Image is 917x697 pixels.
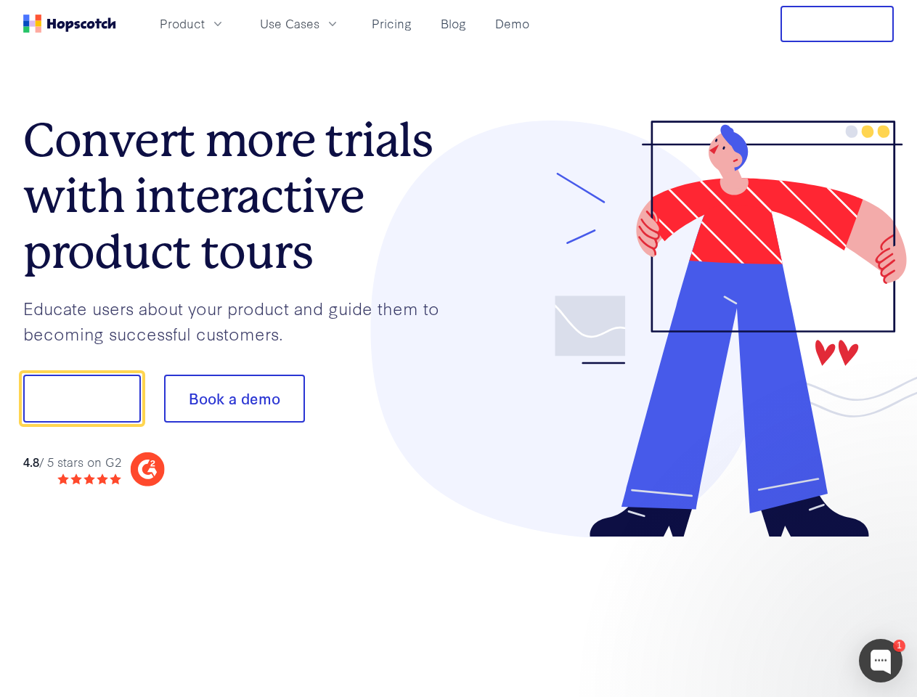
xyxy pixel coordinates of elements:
h1: Convert more trials with interactive product tours [23,113,459,280]
a: Home [23,15,116,33]
span: Use Cases [260,15,319,33]
button: Book a demo [164,375,305,423]
button: Show me! [23,375,141,423]
div: 1 [893,640,905,652]
p: Educate users about your product and guide them to becoming successful customers. [23,295,459,346]
a: Blog [435,12,472,36]
strong: 4.8 [23,453,39,470]
span: Product [160,15,205,33]
a: Pricing [366,12,417,36]
button: Use Cases [251,12,349,36]
div: / 5 stars on G2 [23,453,121,471]
button: Product [151,12,234,36]
a: Demo [489,12,535,36]
button: Free Trial [781,6,894,42]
